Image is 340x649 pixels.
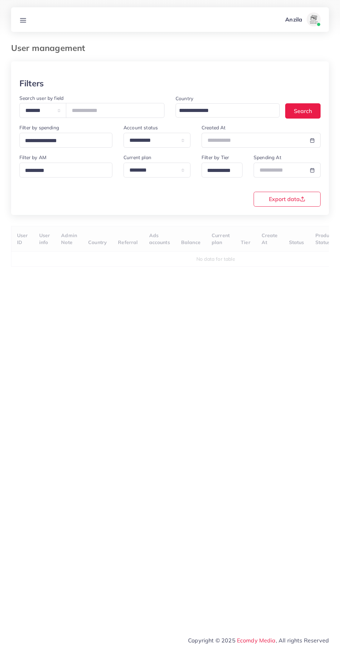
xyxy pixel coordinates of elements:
button: Search [285,103,321,118]
label: Account status [124,124,158,131]
label: Created At [202,124,226,131]
h3: Filters [19,78,44,88]
input: Search for option [177,105,271,116]
span: Copyright © 2025 [188,636,329,644]
label: Search user by field [19,95,63,102]
label: Filter by Tier [202,154,229,161]
div: Search for option [19,133,112,148]
input: Search for option [205,165,233,176]
label: Filter by AM [19,154,46,161]
label: Country [176,95,193,102]
img: avatar [307,12,321,26]
input: Search for option [23,136,103,146]
p: Anzila [285,15,302,24]
button: Export data [254,192,321,207]
span: Export data [269,196,305,202]
div: Search for option [202,163,243,178]
label: Current plan [124,154,151,161]
a: Anzilaavatar [281,12,323,26]
label: Spending At [254,154,281,161]
div: Search for option [176,103,280,118]
div: Search for option [19,163,112,178]
span: , All rights Reserved [276,636,329,644]
h3: User management [11,43,91,53]
input: Search for option [23,165,103,176]
a: Ecomdy Media [237,637,276,644]
label: Filter by spending [19,124,59,131]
